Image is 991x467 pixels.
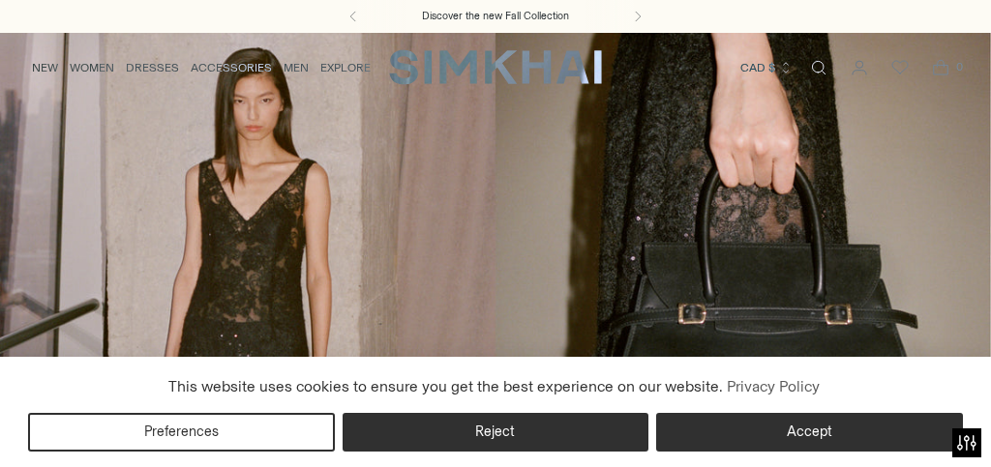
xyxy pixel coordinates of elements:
a: Privacy Policy (opens in a new tab) [723,372,822,401]
button: Preferences [28,413,335,452]
a: DRESSES [126,46,179,89]
a: ACCESSORIES [191,46,272,89]
a: Wishlist [881,48,919,87]
a: Go to the account page [840,48,879,87]
a: SIMKHAI [389,48,602,86]
button: Accept [656,413,963,452]
a: Discover the new Fall Collection [422,9,569,24]
a: Open search modal [799,48,838,87]
button: CAD $ [740,46,793,89]
a: MEN [284,46,309,89]
button: Reject [343,413,649,452]
a: WOMEN [70,46,114,89]
span: 0 [950,58,968,75]
a: EXPLORE [320,46,371,89]
a: Open cart modal [921,48,960,87]
a: NEW [32,46,58,89]
span: This website uses cookies to ensure you get the best experience on our website. [168,377,723,395]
